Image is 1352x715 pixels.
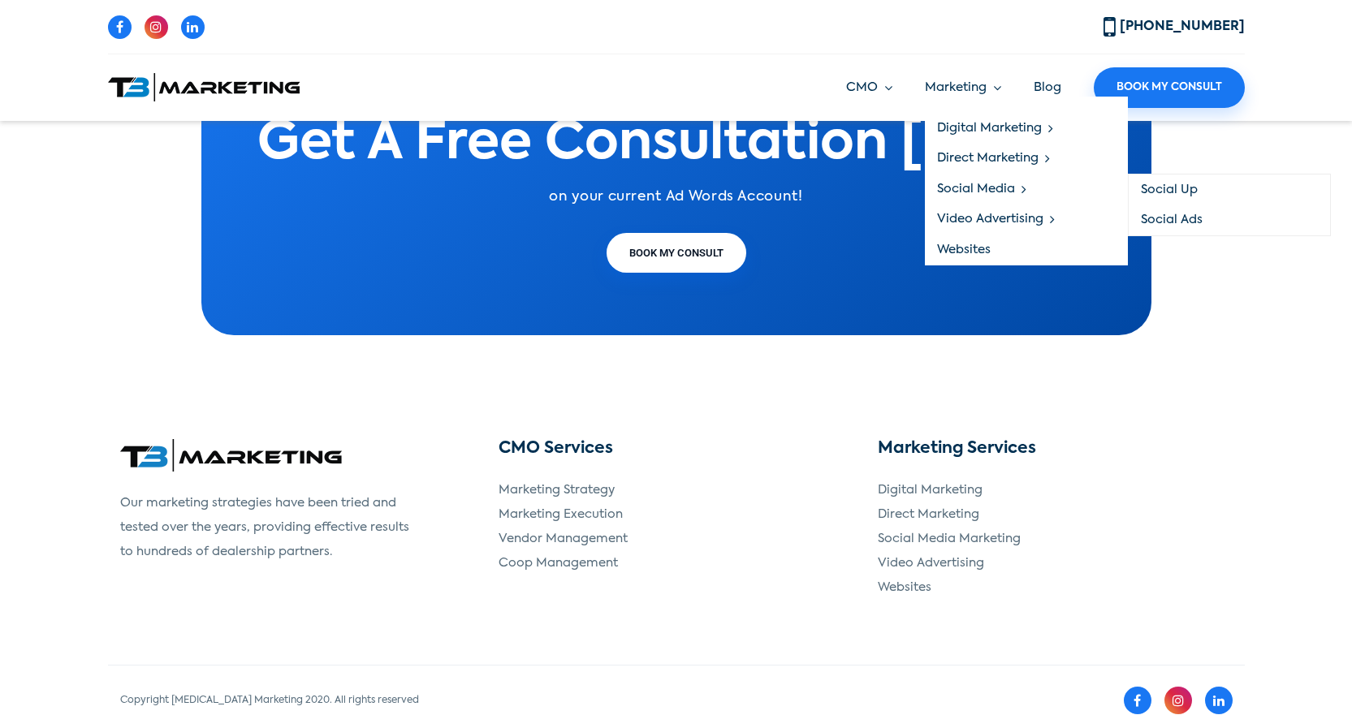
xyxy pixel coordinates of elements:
[878,532,1021,545] a: Social Media Marketing
[499,484,615,496] a: Marketing Strategy
[120,439,342,472] img: T3 Marketing
[1104,20,1245,33] a: [PHONE_NUMBER]
[925,113,1128,144] a: Digital Marketing
[1094,67,1245,108] a: Book My Consult
[878,439,1233,459] h3: Marketing Services
[925,79,1001,97] a: Marketing
[925,205,1128,235] a: Video Advertising
[499,508,623,520] a: Marketing Execution
[499,557,618,569] a: Coop Management
[499,532,628,545] a: Vendor Management
[1129,174,1330,205] a: Social Up
[120,491,413,564] p: Our marketing strategies have been tried and tested over the years, providing effective results t...
[878,557,984,569] a: Video Advertising
[878,484,983,496] a: Digital Marketing
[343,188,1009,206] p: on your current Ad Words Account!
[108,73,300,101] img: T3 Marketing
[878,581,931,593] a: Websites
[925,174,1128,205] a: Social Media
[607,233,746,274] a: Book My Consult
[846,79,892,97] a: CMO
[120,693,664,708] div: Copyright [MEDICAL_DATA] Marketing 2020. All rights reserved
[1129,205,1330,236] a: Social Ads
[1034,81,1061,93] a: Blog
[925,144,1128,174] a: Direct Marketing
[878,508,979,520] a: Direct Marketing
[499,439,853,459] h3: CMO Services
[925,235,1128,265] a: Websites
[214,114,1139,176] h1: Get A Free Consultation [DATE]!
